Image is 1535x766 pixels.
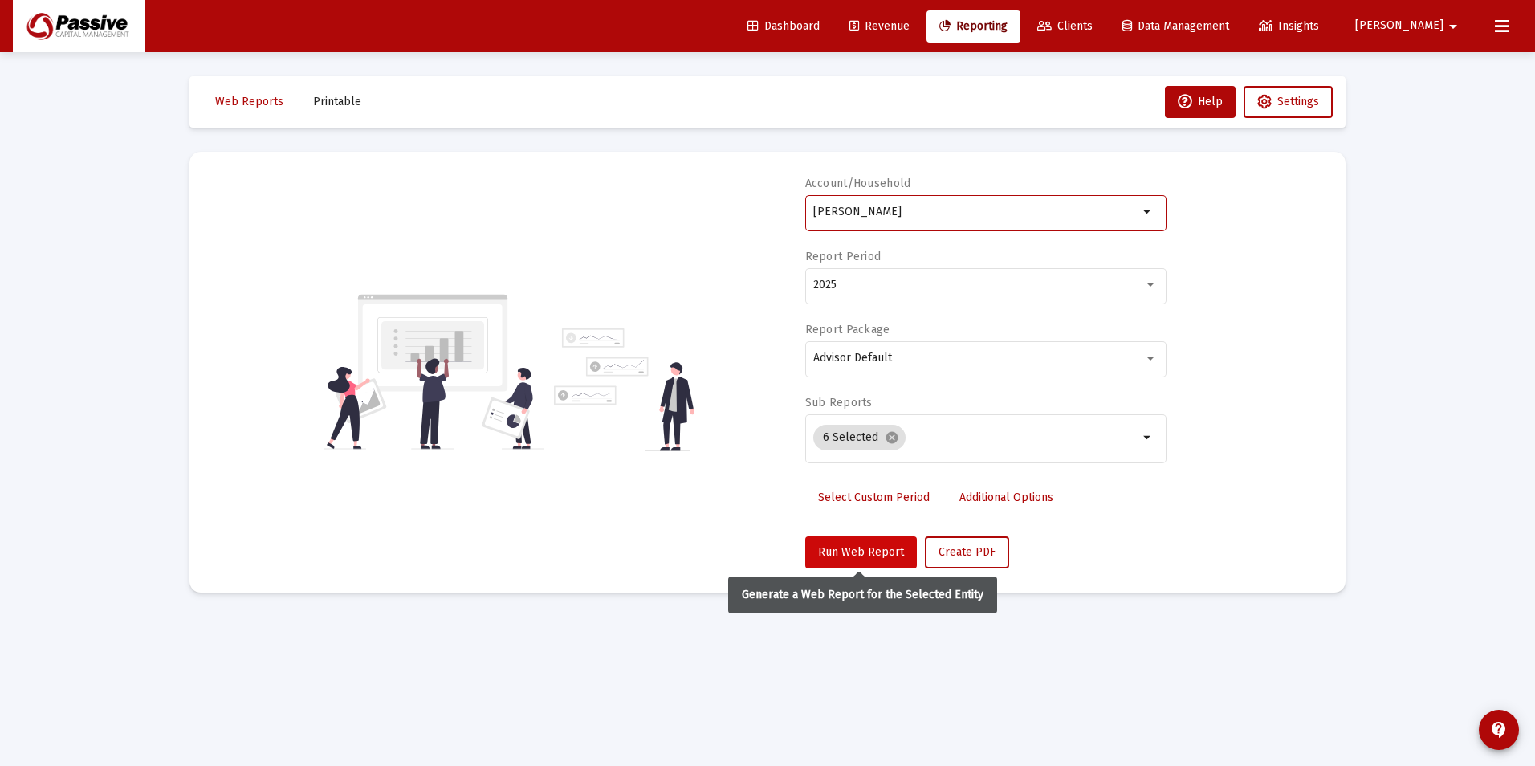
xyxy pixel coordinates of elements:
span: Additional Options [959,491,1053,504]
span: Create PDF [939,545,996,559]
a: Data Management [1110,10,1242,43]
span: Advisor Default [813,351,892,365]
a: Reporting [926,10,1020,43]
a: Dashboard [735,10,833,43]
input: Search or select an account or household [813,206,1138,218]
span: Select Custom Period [818,491,930,504]
mat-icon: cancel [885,430,899,445]
label: Report Package [805,323,890,336]
a: Insights [1246,10,1332,43]
span: Printable [313,95,361,108]
span: Clients [1037,19,1093,33]
mat-icon: arrow_drop_down [1443,10,1463,43]
span: Reporting [939,19,1008,33]
button: Create PDF [925,536,1009,568]
img: Dashboard [25,10,132,43]
button: Settings [1244,86,1333,118]
mat-chip-list: Selection [813,422,1138,454]
span: Insights [1259,19,1319,33]
span: Help [1178,95,1223,108]
button: Web Reports [202,86,296,118]
span: Revenue [849,19,910,33]
span: Run Web Report [818,545,904,559]
button: Printable [300,86,374,118]
span: [PERSON_NAME] [1355,19,1443,33]
span: Web Reports [215,95,283,108]
a: Clients [1024,10,1105,43]
img: reporting-alt [554,328,694,451]
button: Help [1165,86,1236,118]
button: [PERSON_NAME] [1336,10,1482,42]
span: Data Management [1122,19,1229,33]
button: Run Web Report [805,536,917,568]
mat-icon: arrow_drop_down [1138,428,1158,447]
label: Account/Household [805,177,911,190]
label: Report Period [805,250,882,263]
a: Revenue [837,10,922,43]
span: Dashboard [747,19,820,33]
span: Settings [1277,95,1319,108]
span: 2025 [813,278,837,291]
mat-icon: arrow_drop_down [1138,202,1158,222]
mat-chip: 6 Selected [813,425,906,450]
img: reporting [324,292,544,451]
label: Sub Reports [805,396,873,409]
mat-icon: contact_support [1489,720,1509,740]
